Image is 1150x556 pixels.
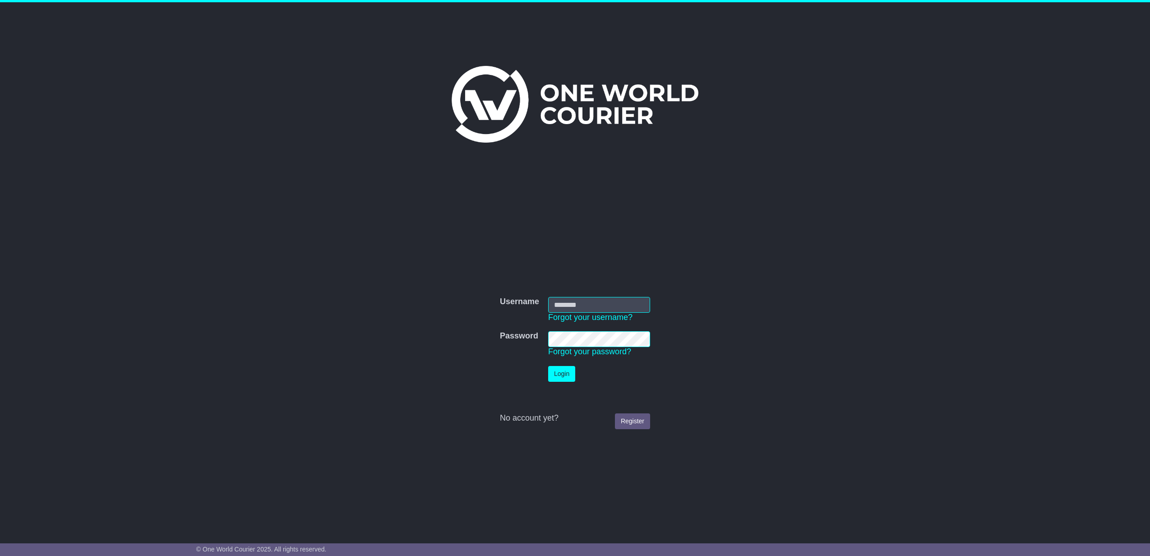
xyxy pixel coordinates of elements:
[548,366,575,382] button: Login
[548,347,631,356] a: Forgot your password?
[615,413,650,429] a: Register
[500,413,650,423] div: No account yet?
[548,313,633,322] a: Forgot your username?
[500,297,539,307] label: Username
[500,331,538,341] label: Password
[196,546,327,553] span: © One World Courier 2025. All rights reserved.
[452,66,698,143] img: One World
